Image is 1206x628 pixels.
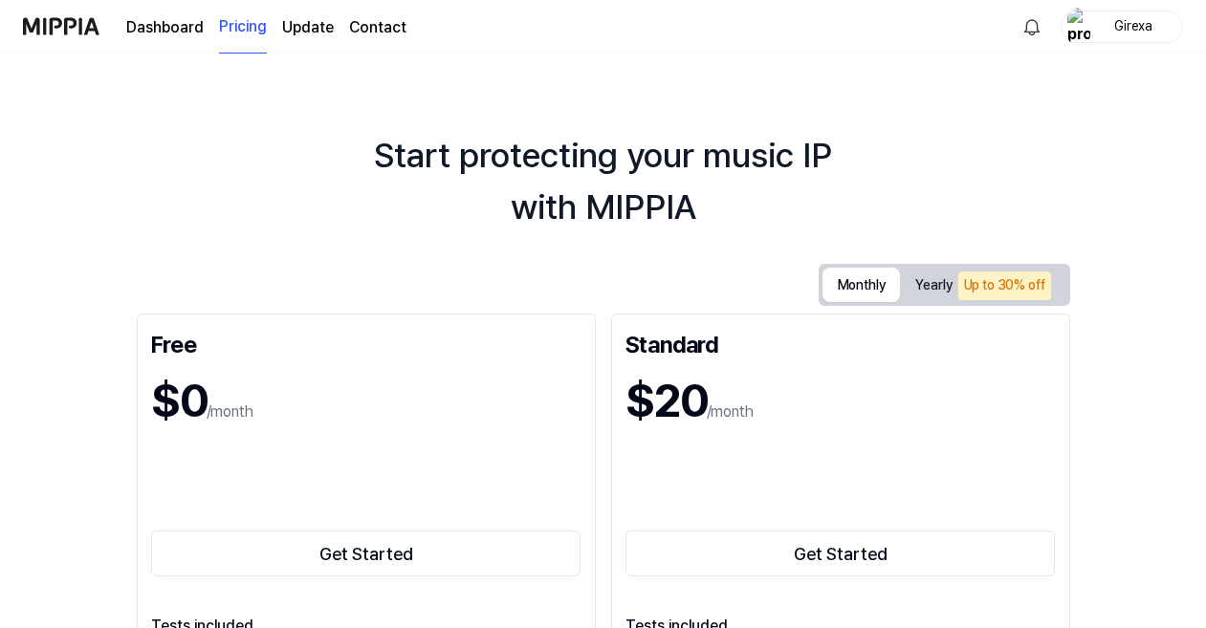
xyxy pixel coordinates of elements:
[1096,15,1171,36] div: Girexa
[1061,11,1183,43] button: profileGirexa
[151,366,207,435] h1: $0
[282,16,334,39] a: Update
[707,401,754,423] p: /month
[625,366,707,435] h1: $20
[151,328,581,358] div: Free
[219,1,267,54] a: Pricing
[126,16,204,39] a: Dashboard
[349,16,406,39] a: Contact
[625,328,1056,358] div: Standard
[625,531,1056,576] button: Get Started
[625,527,1056,580] a: Get Started
[1020,15,1043,38] img: 알림
[822,268,901,302] button: Monthly
[900,266,1065,305] button: Yearly
[151,531,581,576] button: Get Started
[151,527,581,580] a: Get Started
[207,401,253,423] p: /month
[1067,8,1090,46] img: profile
[958,271,1051,300] div: Up to 30% off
